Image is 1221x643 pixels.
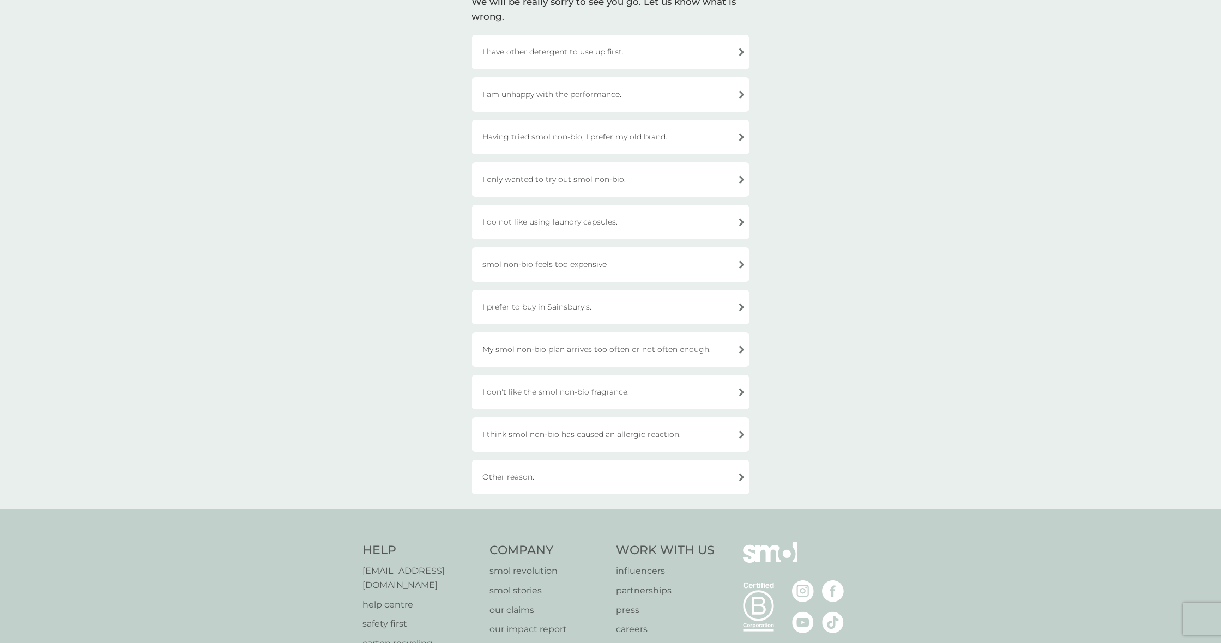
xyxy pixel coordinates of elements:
[472,205,749,239] div: I do not like using laundry capsules.
[616,564,715,578] a: influencers
[743,542,797,579] img: smol
[472,162,749,197] div: I only wanted to try out smol non-bio.
[362,542,479,559] h4: Help
[472,417,749,452] div: I think smol non-bio has caused an allergic reaction.
[362,617,479,631] a: safety first
[822,611,844,633] img: visit the smol Tiktok page
[472,35,749,69] div: I have other detergent to use up first.
[489,564,606,578] a: smol revolution
[792,611,814,633] img: visit the smol Youtube page
[472,290,749,324] div: I prefer to buy in Sainsbury's.
[362,598,479,612] a: help centre
[472,247,749,282] div: smol non-bio feels too expensive
[362,564,479,592] a: [EMAIL_ADDRESS][DOMAIN_NAME]
[472,120,749,154] div: Having tried smol non-bio, I prefer my old brand.
[792,580,814,602] img: visit the smol Instagram page
[616,603,715,617] a: press
[616,542,715,559] h4: Work With Us
[489,622,606,636] a: our impact report
[616,584,715,598] a: partnerships
[822,580,844,602] img: visit the smol Facebook page
[489,542,606,559] h4: Company
[616,622,715,636] a: careers
[489,603,606,617] a: our claims
[472,332,749,367] div: My smol non-bio plan arrives too often or not often enough.
[472,375,749,409] div: I don't like the smol non-bio fragrance.
[472,460,749,494] div: Other reason.
[489,584,606,598] a: smol stories
[472,77,749,112] div: I am unhappy with the performance.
